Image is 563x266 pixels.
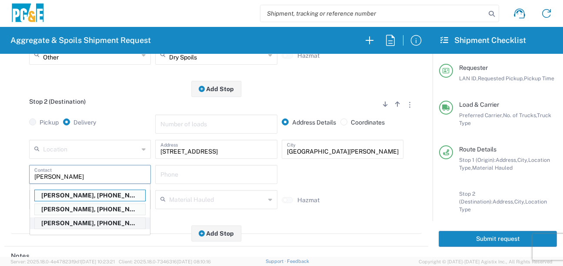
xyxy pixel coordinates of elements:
span: [DATE] 08:10:16 [177,259,211,264]
label: Address Details [282,118,336,126]
span: Pickup Time [524,75,554,82]
p: Chris Fales, 707-367-0435 [35,218,145,229]
a: Support [266,259,287,264]
span: City, [517,157,528,163]
span: LAN ID, [459,75,478,82]
span: [DATE] 10:23:21 [81,259,115,264]
label: Hazmat [297,196,320,204]
span: Stop 2 (Destination): [459,190,493,205]
input: Shipment, tracking or reference number [260,5,486,22]
button: Submit request [439,231,557,247]
p: Chris Costanza, 530-559-9758 [35,204,145,215]
span: Route Details [459,146,496,153]
span: Stop 2 (Destination) [29,98,86,105]
span: Stop 1 (Origin): [459,157,496,163]
button: Add Stop [191,225,242,241]
label: Coordinates [340,118,385,126]
span: Material Hauled [472,164,513,171]
span: Requester [459,64,488,71]
span: Address, [496,157,517,163]
span: Client: 2025.18.0-7346316 [119,259,211,264]
h2: Shipment Checklist [440,35,526,46]
span: Address, [493,198,514,205]
span: Preferred Carrier, [459,112,503,118]
img: pge [10,3,45,24]
label: Hazmat [297,52,320,59]
span: Server: 2025.18.0-4e47823f9d1 [10,259,115,264]
a: Feedback [287,259,309,264]
span: Load & Carrier [459,101,499,108]
h2: Aggregate & Spoils Shipment Request [10,35,151,46]
span: City, [514,198,525,205]
span: Copyright © [DATE]-[DATE] Agistix Inc., All Rights Reserved [419,258,553,266]
button: Add Stop [191,81,242,97]
span: Requested Pickup, [478,75,524,82]
h2: Notes [11,252,30,260]
span: No. of Trucks, [503,112,537,118]
p: Chris Albinana, 707-338-7889 [35,190,145,201]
